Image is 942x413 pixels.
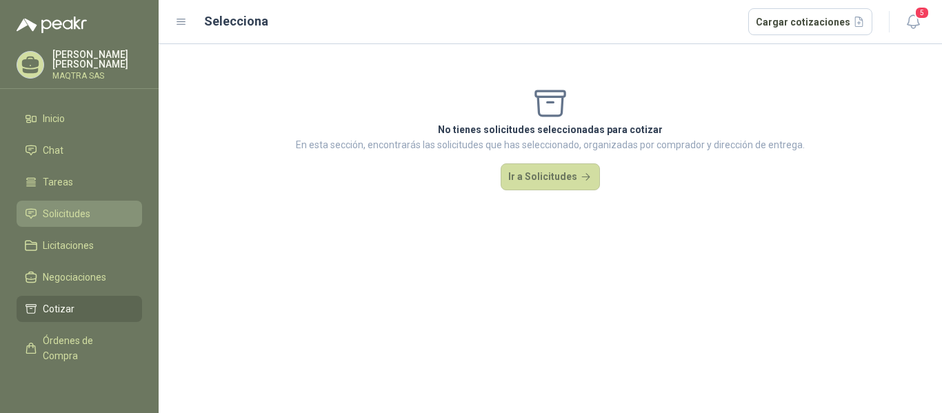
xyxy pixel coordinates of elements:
span: Negociaciones [43,270,106,285]
a: Negociaciones [17,264,142,290]
span: Solicitudes [43,206,90,221]
span: 5 [914,6,930,19]
button: Ir a Solicitudes [501,163,600,191]
a: Órdenes de Compra [17,328,142,369]
a: Remisiones [17,374,142,401]
p: MAQTRA SAS [52,72,142,80]
p: En esta sección, encontrarás las solicitudes que has seleccionado, organizadas por comprador y di... [296,137,805,152]
img: Logo peakr [17,17,87,33]
a: Cotizar [17,296,142,322]
span: Cotizar [43,301,74,316]
a: Inicio [17,105,142,132]
span: Tareas [43,174,73,190]
button: 5 [901,10,925,34]
a: Solicitudes [17,201,142,227]
span: Inicio [43,111,65,126]
h2: Selecciona [204,12,268,31]
button: Cargar cotizaciones [748,8,873,36]
p: No tienes solicitudes seleccionadas para cotizar [296,122,805,137]
p: [PERSON_NAME] [PERSON_NAME] [52,50,142,69]
span: Licitaciones [43,238,94,253]
a: Licitaciones [17,232,142,259]
span: Chat [43,143,63,158]
a: Tareas [17,169,142,195]
a: Chat [17,137,142,163]
span: Órdenes de Compra [43,333,129,363]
